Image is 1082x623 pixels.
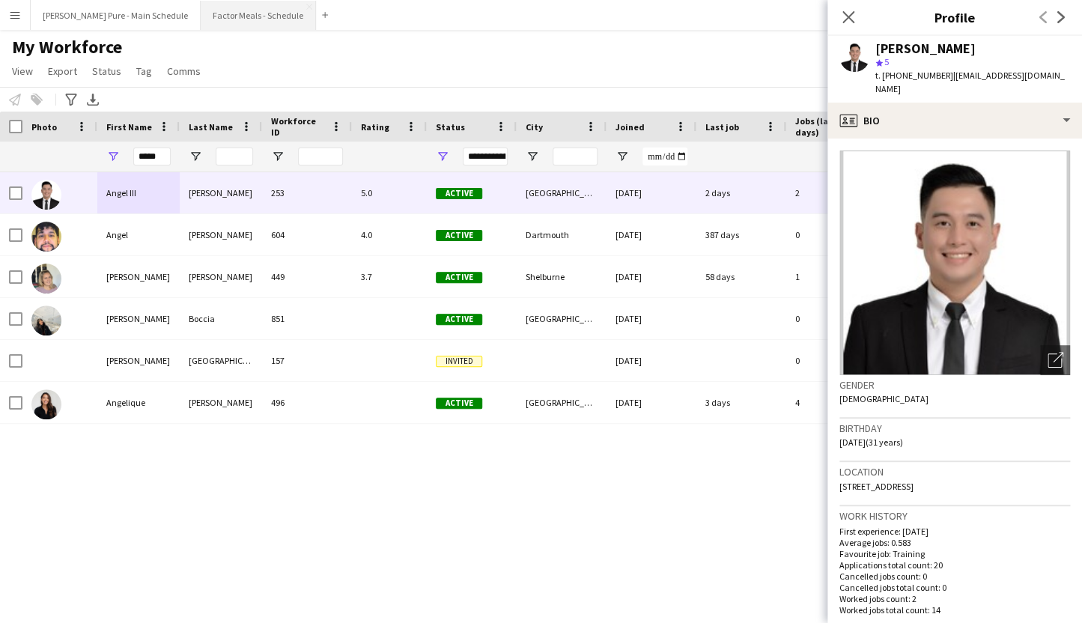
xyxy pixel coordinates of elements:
div: [PERSON_NAME] [97,298,180,339]
img: Angel III Reyes [31,180,61,210]
a: Comms [161,61,207,81]
span: Comms [167,64,201,78]
span: Active [436,188,482,199]
span: My Workforce [12,36,122,58]
div: [DATE] [607,214,696,255]
div: 3.7 [352,256,427,297]
a: Tag [130,61,158,81]
input: First Name Filter Input [133,148,171,165]
div: 4 [786,382,884,423]
span: City [526,121,543,133]
div: [GEOGRAPHIC_DATA] [517,298,607,339]
p: Worked jobs total count: 14 [839,604,1070,616]
div: [DATE] [607,382,696,423]
span: Export [48,64,77,78]
app-action-btn: Advanced filters [62,91,80,109]
div: [PERSON_NAME] [180,214,262,255]
span: First Name [106,121,152,133]
p: Favourite job: Training [839,548,1070,559]
app-action-btn: Export XLSX [84,91,102,109]
div: [GEOGRAPHIC_DATA] [517,382,607,423]
div: 0 [786,298,884,339]
button: Factor Meals - Schedule [201,1,316,30]
button: Open Filter Menu [526,150,539,163]
p: Cancelled jobs total count: 0 [839,582,1070,593]
h3: Gender [839,378,1070,392]
span: Last job [705,121,739,133]
input: Workforce ID Filter Input [298,148,343,165]
div: Angel [97,214,180,255]
h3: Birthday [839,422,1070,435]
p: Average jobs: 0.583 [839,537,1070,548]
div: Shelburne [517,256,607,297]
span: Workforce ID [271,115,325,138]
div: 0 [786,340,884,381]
div: [PERSON_NAME] [180,172,262,213]
span: t. [PHONE_NUMBER] [875,70,953,81]
div: [GEOGRAPHIC_DATA] [517,172,607,213]
a: Export [42,61,83,81]
span: Joined [616,121,645,133]
span: Jobs (last 90 days) [795,115,857,138]
div: [DATE] [607,298,696,339]
div: 4.0 [352,214,427,255]
img: Angela Cole [31,264,61,294]
span: Last Name [189,121,233,133]
div: 0 [786,214,884,255]
span: 5 [884,56,889,67]
div: [DATE] [607,172,696,213]
button: Open Filter Menu [616,150,629,163]
img: Angelica Boccia [31,306,61,335]
div: [PERSON_NAME] [180,382,262,423]
div: 3 days [696,382,786,423]
span: [DATE] (31 years) [839,437,903,448]
div: [PERSON_NAME] [875,42,976,55]
button: [PERSON_NAME] Pure - Main Schedule [31,1,201,30]
h3: Profile [827,7,1082,27]
span: Active [436,398,482,409]
span: Rating [361,121,389,133]
span: Status [436,121,465,133]
button: Open Filter Menu [106,150,120,163]
span: Invited [436,356,482,367]
div: Angel III [97,172,180,213]
span: [STREET_ADDRESS] [839,481,914,492]
div: [DATE] [607,256,696,297]
div: 2 [786,172,884,213]
div: Dartmouth [517,214,607,255]
input: City Filter Input [553,148,598,165]
p: Cancelled jobs count: 0 [839,571,1070,582]
div: [PERSON_NAME] [97,340,180,381]
span: Tag [136,64,152,78]
p: First experience: [DATE] [839,526,1070,537]
div: 157 [262,340,352,381]
span: Active [436,230,482,241]
h3: Location [839,465,1070,478]
input: Last Name Filter Input [216,148,253,165]
div: 5.0 [352,172,427,213]
span: Active [436,272,482,283]
h3: Work history [839,509,1070,523]
div: [PERSON_NAME] [180,256,262,297]
a: View [6,61,39,81]
span: [DEMOGRAPHIC_DATA] [839,393,928,404]
img: Crew avatar or photo [839,151,1070,375]
div: 387 days [696,214,786,255]
div: 58 days [696,256,786,297]
div: 1 [786,256,884,297]
div: Bio [827,103,1082,139]
span: Status [92,64,121,78]
input: Joined Filter Input [642,148,687,165]
div: Boccia [180,298,262,339]
div: 253 [262,172,352,213]
div: 2 days [696,172,786,213]
p: Applications total count: 20 [839,559,1070,571]
p: Worked jobs count: 2 [839,593,1070,604]
span: Photo [31,121,57,133]
div: [PERSON_NAME] [97,256,180,297]
button: Open Filter Menu [436,150,449,163]
div: Angelique [97,382,180,423]
button: Open Filter Menu [189,150,202,163]
div: 496 [262,382,352,423]
div: 604 [262,214,352,255]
